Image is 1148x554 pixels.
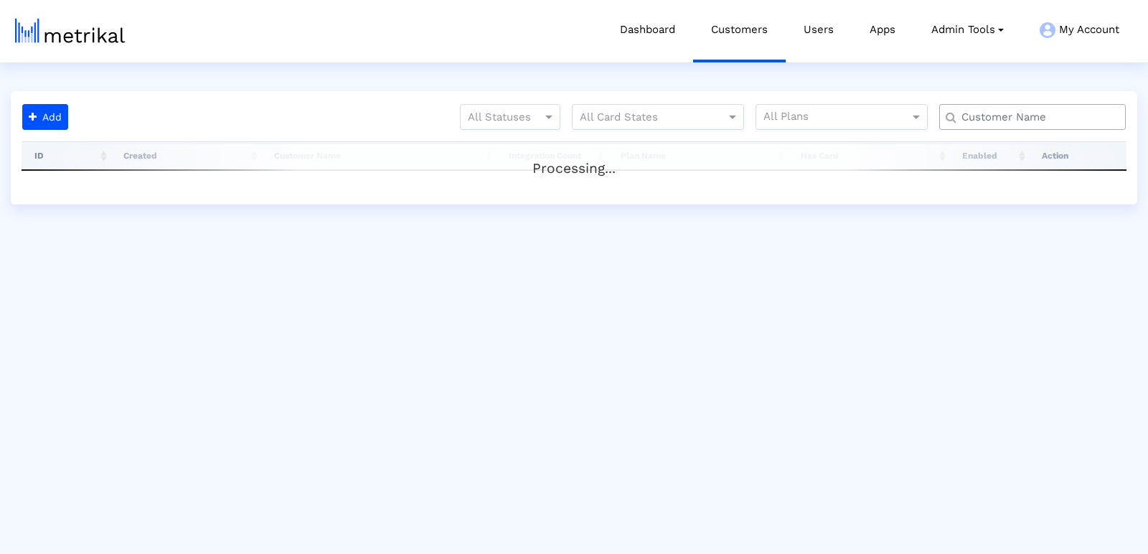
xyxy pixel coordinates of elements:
[22,104,68,130] button: Add
[1040,22,1055,38] img: my-account-menu-icon.png
[261,141,496,170] th: Customer Name
[15,19,125,43] img: metrical-logo-light.png
[22,144,1126,173] div: Processing...
[22,141,110,170] th: ID
[110,141,261,170] th: Created
[763,108,912,127] input: All Plans
[496,141,608,170] th: Integration Count
[580,108,710,127] input: All Card States
[788,141,949,170] th: Has Card
[608,141,788,170] th: Plan Name
[951,110,1120,125] input: Customer Name
[949,141,1029,170] th: Enabled
[1029,141,1126,170] th: Action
